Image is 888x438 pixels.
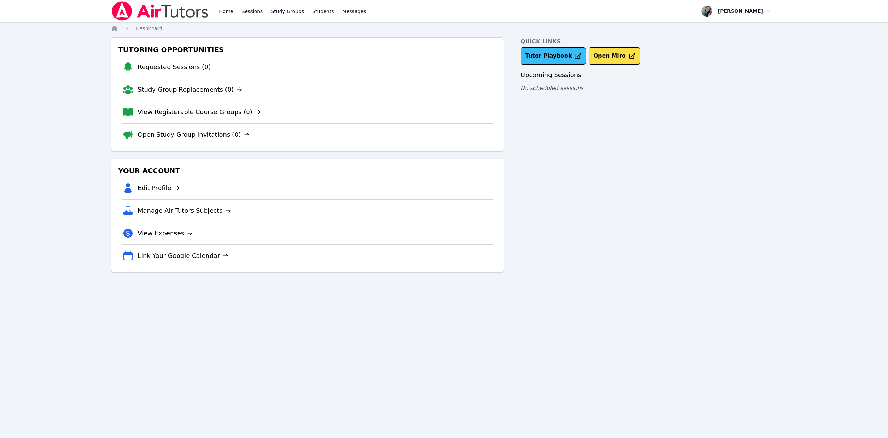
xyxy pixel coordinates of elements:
a: Open Study Group Invitations (0) [138,130,249,140]
h3: Upcoming Sessions [521,70,777,80]
button: Open Miro [589,47,640,65]
a: Study Group Replacements (0) [138,85,242,94]
span: No scheduled sessions [521,85,583,91]
h3: Tutoring Opportunities [117,43,498,56]
nav: Breadcrumb [111,25,777,32]
img: Air Tutors [111,1,209,21]
a: Requested Sessions (0) [138,62,219,72]
a: Dashboard [136,25,162,32]
span: Dashboard [136,26,162,31]
a: Link Your Google Calendar [138,251,228,261]
a: Tutor Playbook [521,47,586,65]
span: Messages [342,8,366,15]
a: View Registerable Course Groups (0) [138,107,261,117]
h4: Quick Links [521,37,777,46]
a: Manage Air Tutors Subjects [138,206,231,216]
a: Edit Profile [138,183,180,193]
a: View Expenses [138,228,193,238]
h3: Your Account [117,165,498,177]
